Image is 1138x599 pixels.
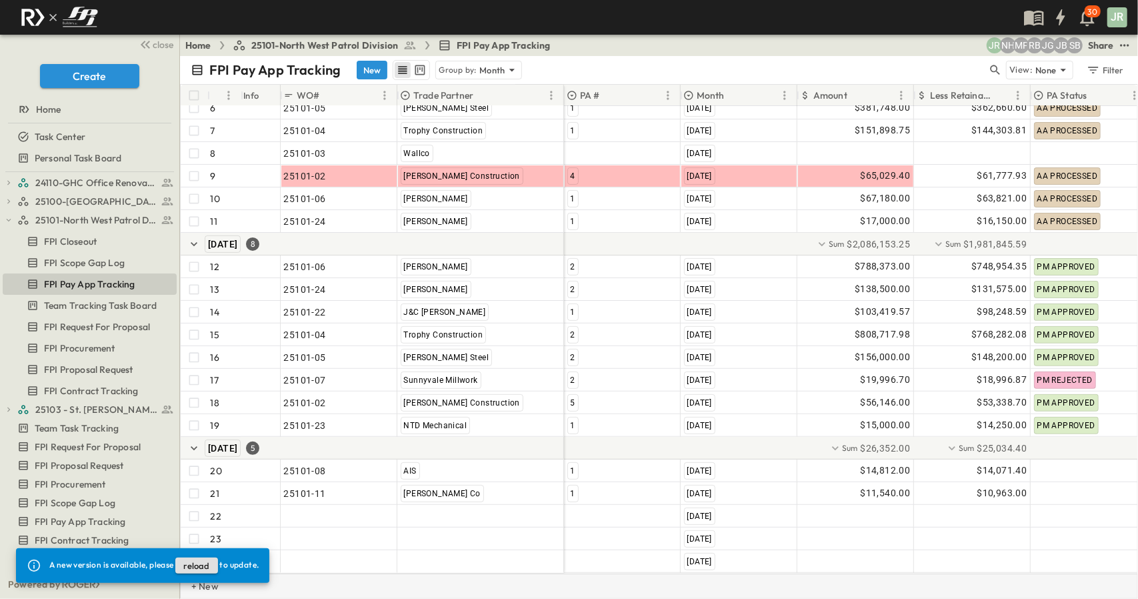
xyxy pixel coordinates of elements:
[211,374,219,387] p: 17
[175,558,218,574] button: reload
[3,100,174,119] a: Home
[393,60,430,80] div: table view
[660,87,676,103] button: Menu
[3,512,174,531] a: FPI Pay App Tracking
[1086,63,1124,77] div: Filter
[3,252,177,273] div: FPI Scope Gap Logtest
[861,442,911,455] span: $26,352.00
[211,260,219,273] p: 12
[44,235,97,248] span: FPI Closeout
[284,283,326,296] span: 25101-24
[438,39,550,52] a: FPI Pay App Tracking
[571,262,575,271] span: 2
[404,126,483,135] span: Trophy Construction
[861,372,911,388] span: $19,996.70
[185,39,559,52] nav: breadcrumbs
[3,273,177,295] div: FPI Pay App Trackingtest
[580,89,600,102] p: PA #
[35,459,123,472] span: FPI Proposal Request
[861,463,911,478] span: $14,812.00
[284,396,326,410] span: 25101-02
[404,262,468,271] span: [PERSON_NAME]
[1035,63,1057,77] p: None
[995,88,1010,103] button: Sort
[893,87,909,103] button: Menu
[3,339,174,358] a: FPI Procurement
[687,308,712,317] span: [DATE]
[855,259,910,274] span: $788,373.00
[1040,37,1056,53] div: Josh Gille (jgille@fpibuilders.com)
[44,256,125,269] span: FPI Scope Gap Log
[3,338,177,359] div: FPI Procurementtest
[233,39,417,52] a: 25101-North West Patrol Division
[404,466,417,476] span: AIS
[687,171,712,181] span: [DATE]
[971,123,1027,138] span: $144,303.81
[977,213,1027,229] span: $16,150.00
[404,421,467,430] span: NTD Mechanical
[687,489,712,498] span: [DATE]
[284,192,326,205] span: 25101-06
[395,62,411,78] button: row view
[476,88,491,103] button: Sort
[861,168,911,183] span: $65,029.40
[603,88,617,103] button: Sort
[3,232,174,251] a: FPI Closeout
[284,260,326,273] span: 25101-06
[35,422,119,435] span: Team Task Tracking
[404,171,520,181] span: [PERSON_NAME] Construction
[1037,126,1098,135] span: AA PROCESSED
[1037,262,1095,271] span: PM APPROVED
[3,147,177,169] div: Personal Task Boardtest
[208,239,237,249] span: [DATE]
[191,580,199,593] p: + New
[3,492,177,514] div: FPI Scope Gap Logtest
[1037,421,1095,430] span: PM APPROVED
[284,419,326,432] span: 25101-23
[35,534,129,547] span: FPI Contract Tracking
[44,342,115,355] span: FPI Procurement
[687,557,712,566] span: [DATE]
[727,88,742,103] button: Sort
[861,418,911,433] span: $15,000.00
[211,192,220,205] p: 10
[297,89,320,102] p: WO#
[36,103,61,116] span: Home
[571,308,575,317] span: 1
[35,195,157,208] span: 25100-Vanguard Prep School
[241,85,281,106] div: Info
[987,37,1003,53] div: Jayden Ramirez (jramirez@fpibuilders.com)
[35,403,157,416] span: 25103 - St. [PERSON_NAME] Phase 2
[3,360,174,379] a: FPI Proposal Request
[251,39,398,52] span: 25101-North West Patrol Division
[404,103,489,113] span: [PERSON_NAME] Steel
[1107,7,1127,27] div: JR
[850,88,865,103] button: Sort
[687,103,712,113] span: [DATE]
[1037,217,1098,226] span: AA PROCESSED
[35,130,85,143] span: Task Center
[3,149,174,167] a: Personal Task Board
[687,217,712,226] span: [DATE]
[404,285,468,294] span: [PERSON_NAME]
[971,350,1027,365] span: $148,200.00
[404,353,489,362] span: [PERSON_NAME] Steel
[687,285,712,294] span: [DATE]
[284,169,326,183] span: 25101-02
[1013,37,1029,53] div: Monica Pruteanu (mpruteanu@fpibuilders.com)
[977,418,1027,433] span: $14,250.00
[1117,37,1133,53] button: test
[246,237,259,251] div: 8
[971,100,1027,115] span: $362,660.60
[1090,88,1105,103] button: Sort
[3,127,174,146] a: Task Center
[861,395,911,410] span: $56,146.00
[211,169,216,183] p: 9
[1037,194,1098,203] span: AA PROCESSED
[687,466,712,476] span: [DATE]
[284,215,326,228] span: 25101-24
[861,191,911,206] span: $67,180.00
[571,489,575,498] span: 1
[3,296,174,315] a: Team Tracking Task Board
[571,421,575,430] span: 1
